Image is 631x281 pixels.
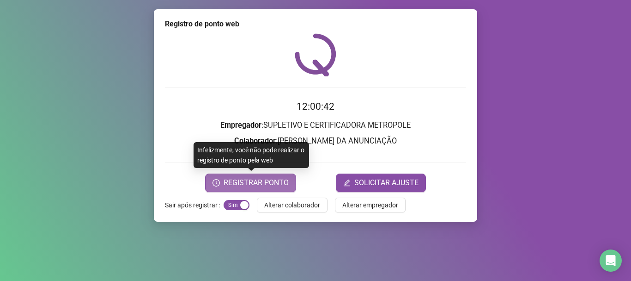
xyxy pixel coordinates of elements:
img: QRPoint [295,33,336,76]
strong: Colaborador [234,137,276,145]
label: Sair após registrar [165,198,224,212]
span: REGISTRAR PONTO [224,177,289,188]
div: Infelizmente, você não pode realizar o registro de ponto pela web [194,142,309,168]
button: Alterar empregador [335,198,406,212]
strong: Empregador [220,121,261,130]
span: Alterar colaborador [264,200,320,210]
button: REGISTRAR PONTO [205,174,296,192]
span: clock-circle [212,179,220,187]
button: editSOLICITAR AJUSTE [336,174,426,192]
span: SOLICITAR AJUSTE [354,177,419,188]
time: 12:00:42 [297,101,334,112]
span: edit [343,179,351,187]
div: Registro de ponto web [165,19,466,30]
div: Open Intercom Messenger [600,250,622,272]
span: Alterar empregador [342,200,398,210]
h3: : SUPLETIVO E CERTIFICADORA METROPOLE [165,119,466,131]
button: Alterar colaborador [257,198,328,212]
h3: : [PERSON_NAME] DA ANUNCIAÇÃO [165,135,466,147]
